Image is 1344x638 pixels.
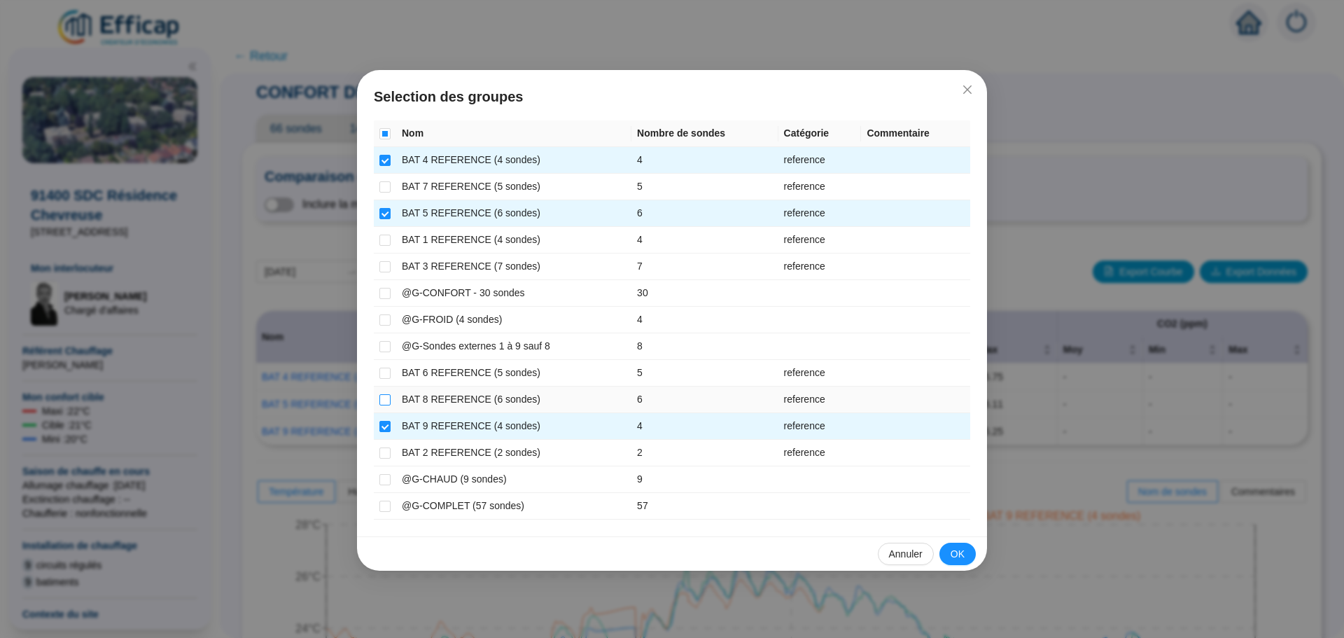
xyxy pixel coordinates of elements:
[396,413,631,440] td: BAT 9 REFERENCE (4 sondes)
[396,466,631,493] td: @G-CHAUD (9 sondes)
[778,360,862,387] td: reference
[374,87,970,106] span: Selection des groupes
[631,120,778,147] th: Nombre de sondes
[631,333,778,360] td: 8
[396,147,631,174] td: BAT 4 REFERENCE (4 sondes)
[778,413,862,440] td: reference
[956,78,979,101] button: Close
[778,200,862,227] td: reference
[396,254,631,280] td: BAT 3 REFERENCE (7 sondes)
[778,227,862,254] td: reference
[396,200,631,227] td: BAT 5 REFERENCE (6 sondes)
[778,174,862,200] td: reference
[861,120,970,147] th: Commentaire
[778,387,862,413] td: reference
[631,466,778,493] td: 9
[778,254,862,280] td: reference
[396,174,631,200] td: BAT 7 REFERENCE (5 sondes)
[778,147,862,174] td: reference
[396,280,631,307] td: @G-CONFORT - 30 sondes
[631,440,778,466] td: 2
[396,227,631,254] td: BAT 1 REFERENCE (4 sondes)
[631,280,778,307] td: 30
[396,120,631,147] th: Nom
[878,543,934,565] button: Annuler
[956,84,979,95] span: Fermer
[631,307,778,333] td: 4
[962,84,973,95] span: close
[631,413,778,440] td: 4
[396,333,631,360] td: @G-Sondes externes 1 à 9 sauf 8
[396,360,631,387] td: BAT 6 REFERENCE (5 sondes)
[631,227,778,254] td: 4
[889,547,923,562] span: Annuler
[631,200,778,227] td: 6
[778,440,862,466] td: reference
[396,387,631,413] td: BAT 8 REFERENCE (6 sondes)
[631,387,778,413] td: 6
[631,360,778,387] td: 5
[631,147,778,174] td: 4
[631,493,778,520] td: 57
[631,254,778,280] td: 7
[778,120,862,147] th: Catégorie
[396,440,631,466] td: BAT 2 REFERENCE (2 sondes)
[631,174,778,200] td: 5
[396,493,631,520] td: @G-COMPLET (57 sondes)
[939,543,976,565] button: OK
[396,307,631,333] td: @G-FROID (4 sondes)
[951,547,965,562] span: OK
